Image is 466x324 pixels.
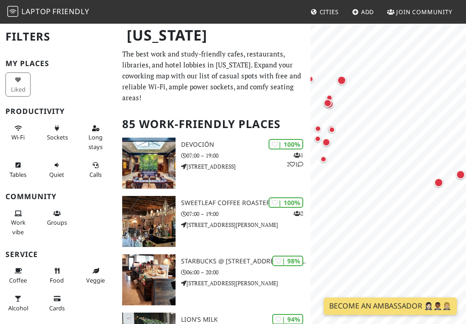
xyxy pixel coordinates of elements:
[181,257,311,265] h3: Starbucks @ [STREET_ADDRESS][PERSON_NAME]
[432,176,445,189] div: Map marker
[122,110,305,138] h2: 85 Work-Friendly Places
[313,123,324,134] div: Map marker
[5,59,111,68] h3: My Places
[50,276,64,284] span: Food
[5,121,31,145] button: Wi-Fi
[326,124,337,135] div: Map marker
[83,158,108,182] button: Calls
[122,196,176,247] img: Sweetleaf Coffee Roasters
[324,298,457,315] a: Become an Ambassador 🤵🏻‍♀️🤵🏾‍♂️🤵🏼‍♀️
[361,8,374,16] span: Add
[49,170,64,179] span: Quiet
[181,210,311,218] p: 07:00 – 19:00
[181,151,311,160] p: 07:00 – 19:00
[122,48,305,103] p: The best work and study-friendly cafes, restaurants, libraries, and hotel lobbies in [US_STATE]. ...
[49,304,65,312] span: Credit cards
[8,304,28,312] span: Alcohol
[5,206,31,239] button: Work vibe
[324,92,335,103] div: Map marker
[11,133,25,141] span: Stable Wi-Fi
[88,133,103,150] span: Long stays
[89,170,102,179] span: Video/audio calls
[181,199,311,207] h3: Sweetleaf Coffee Roasters
[326,123,337,134] div: Map marker
[44,121,69,145] button: Sockets
[287,151,303,168] p: 1 2 1
[83,121,108,154] button: Long stays
[181,279,311,288] p: [STREET_ADDRESS][PERSON_NAME]
[383,4,456,20] a: Join Community
[322,97,334,109] div: Map marker
[122,254,176,305] img: Starbucks @ 815 Hutchinson Riv Pkwy
[5,250,111,259] h3: Service
[11,218,26,236] span: People working
[272,256,303,266] div: | 98%
[44,263,69,288] button: Food
[122,138,176,189] img: Devoción
[396,8,452,16] span: Join Community
[320,8,339,16] span: Cities
[86,276,105,284] span: Veggie
[44,158,69,182] button: Quiet
[21,6,51,16] span: Laptop
[181,221,311,229] p: [STREET_ADDRESS][PERSON_NAME]
[7,4,89,20] a: LaptopFriendly LaptopFriendly
[269,139,303,149] div: | 100%
[5,107,111,116] h3: Productivity
[181,141,311,149] h3: Devoción
[312,133,323,144] div: Map marker
[318,154,329,165] div: Map marker
[117,138,311,189] a: Devoción | 100% 121 Devoción 07:00 – 19:00 [STREET_ADDRESS]
[181,268,311,277] p: 06:00 – 20:00
[117,196,311,247] a: Sweetleaf Coffee Roasters | 100% 2 Sweetleaf Coffee Roasters 07:00 – 19:00 [STREET_ADDRESS][PERSO...
[9,276,27,284] span: Coffee
[321,136,332,148] div: Map marker
[348,4,378,20] a: Add
[269,197,303,208] div: | 100%
[181,316,311,324] h3: Lion's Milk
[305,73,316,84] div: Map marker
[47,133,68,141] span: Power sockets
[307,4,342,20] a: Cities
[5,23,111,51] h2: Filters
[83,263,108,288] button: Veggie
[181,162,311,171] p: [STREET_ADDRESS]
[47,218,67,226] span: Group tables
[119,23,309,48] h1: [US_STATE]
[7,6,18,17] img: LaptopFriendly
[117,254,311,305] a: Starbucks @ 815 Hutchinson Riv Pkwy | 98% Starbucks @ [STREET_ADDRESS][PERSON_NAME] 06:00 – 20:00...
[5,192,111,201] h3: Community
[52,6,89,16] span: Friendly
[10,170,26,179] span: Work-friendly tables
[323,98,336,110] div: Map marker
[44,291,69,315] button: Cards
[336,74,348,87] div: Map marker
[294,209,303,218] p: 2
[5,291,31,315] button: Alcohol
[5,158,31,182] button: Tables
[5,263,31,288] button: Coffee
[44,206,69,230] button: Groups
